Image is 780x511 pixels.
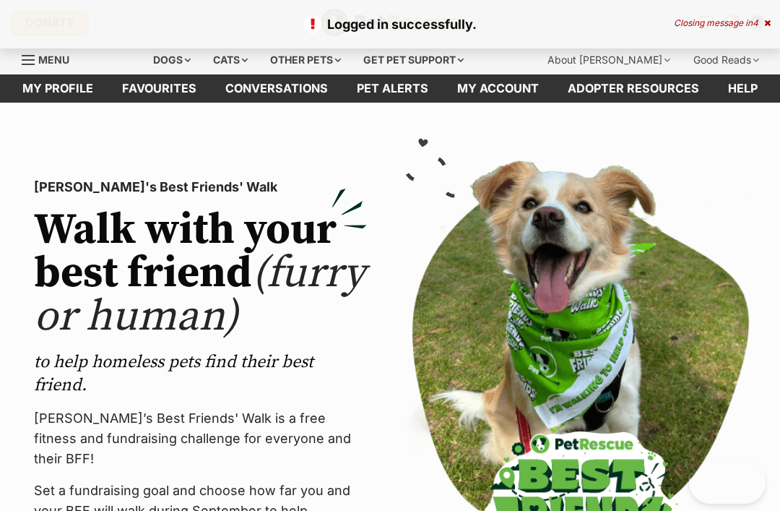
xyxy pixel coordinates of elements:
p: to help homeless pets find their best friend. [34,351,367,397]
p: [PERSON_NAME]'s Best Friends' Walk [34,177,367,197]
span: (furry or human) [34,246,365,344]
h2: Walk with your best friend [34,209,367,339]
div: Good Reads [683,46,769,74]
a: Help [714,74,772,103]
div: Cats [203,46,258,74]
div: Other pets [260,46,351,74]
div: Dogs [143,46,201,74]
a: conversations [211,74,342,103]
iframe: Help Scout Beacon - Open [689,460,766,504]
a: My profile [8,74,108,103]
span: Menu [38,53,69,66]
a: Adopter resources [553,74,714,103]
p: [PERSON_NAME]’s Best Friends' Walk is a free fitness and fundraising challenge for everyone and t... [34,408,367,469]
a: Menu [22,46,79,72]
a: Pet alerts [342,74,443,103]
div: About [PERSON_NAME] [537,46,680,74]
a: Favourites [108,74,211,103]
a: My account [443,74,553,103]
div: Get pet support [353,46,474,74]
